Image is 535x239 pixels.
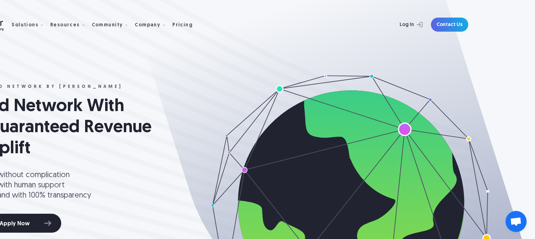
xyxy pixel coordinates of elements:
[92,23,123,28] div: Community
[505,211,527,232] a: Open chat
[381,18,427,32] a: Log In
[431,18,468,32] a: Contact Us
[12,23,38,28] div: Solutions
[172,23,193,28] div: Pricing
[172,21,198,28] a: Pricing
[135,23,160,28] div: Company
[50,23,80,28] div: Resources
